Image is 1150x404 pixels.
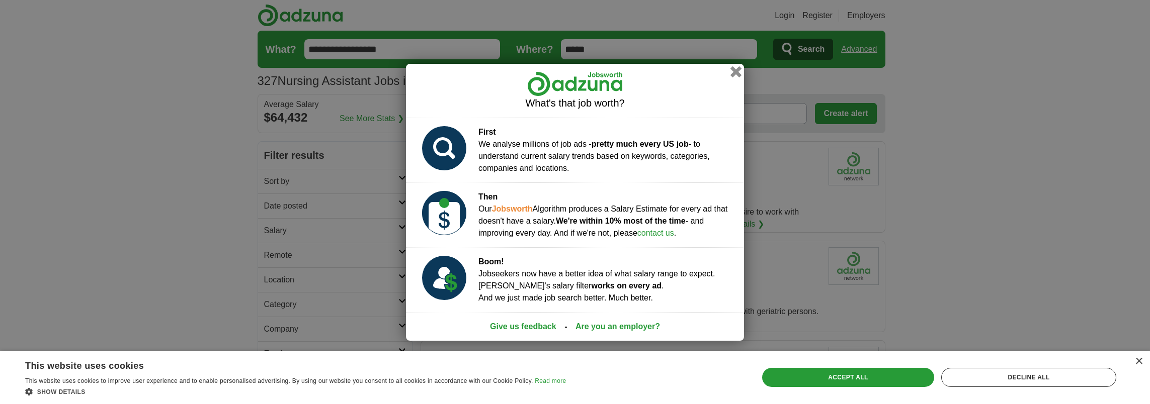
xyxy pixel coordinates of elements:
[25,386,566,396] div: Show details
[637,229,674,237] a: contact us
[422,191,466,235] img: salary_prediction_2_USD.svg
[478,126,736,174] div: We analyse millions of job ads - - to understand current salary trends based on keywords, categor...
[556,217,686,225] strong: We're within 10% most of the time
[535,377,566,384] a: Read more, opens a new window
[478,257,504,266] strong: Boom!
[576,321,660,333] a: Are you an employer?
[414,97,736,110] h2: What's that job worth?
[25,377,533,384] span: This website uses cookies to improve user experience and to enable personalised advertising. By u...
[478,191,736,239] div: Our Algorithm produces a Salary Estimate for every ad that doesn't have a salary. - and improving...
[422,126,466,170] img: salary_prediction_1.svg
[37,388,86,395] span: Show details
[591,281,662,290] strong: works on every ad
[492,205,533,213] strong: Jobsworth
[762,368,934,387] div: Accept all
[564,321,567,333] span: -
[478,192,498,201] strong: Then
[478,128,496,136] strong: First
[478,256,715,304] div: Jobseekers now have a better idea of what salary range to expect. [PERSON_NAME]'s salary filter ....
[25,357,541,372] div: This website uses cookies
[422,256,466,300] img: salary_prediction_3_USD.svg
[592,140,689,148] strong: pretty much every US job
[1135,358,1142,365] div: Close
[490,321,556,333] a: Give us feedback
[941,368,1116,387] div: Decline all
